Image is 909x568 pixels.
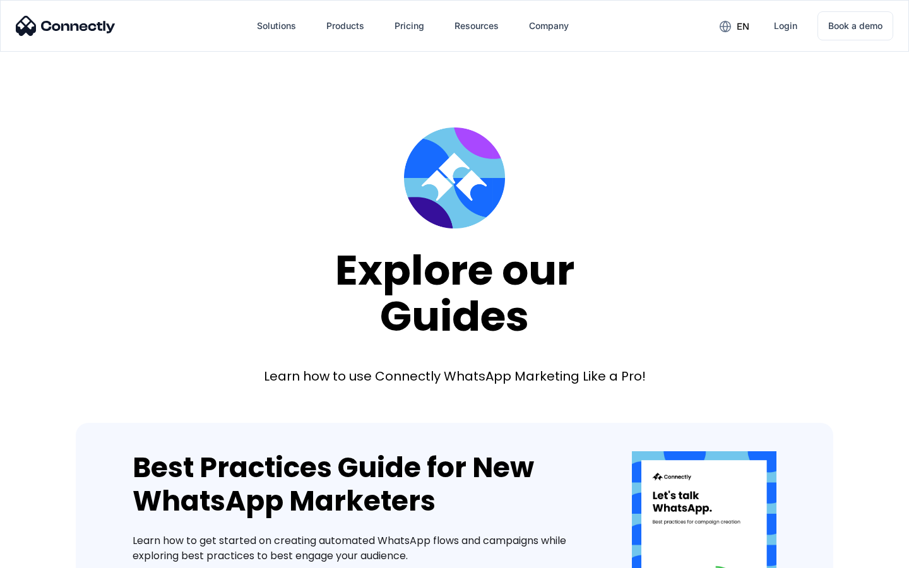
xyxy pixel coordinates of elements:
[25,546,76,564] ul: Language list
[335,247,574,339] div: Explore our Guides
[454,17,499,35] div: Resources
[444,11,509,41] div: Resources
[519,11,579,41] div: Company
[257,17,296,35] div: Solutions
[264,367,646,385] div: Learn how to use Connectly WhatsApp Marketing Like a Pro!
[395,17,424,35] div: Pricing
[737,18,749,35] div: en
[764,11,807,41] a: Login
[710,16,759,35] div: en
[13,546,76,564] aside: Language selected: English
[133,533,594,564] div: Learn how to get started on creating automated WhatsApp flows and campaigns while exploring best ...
[316,11,374,41] div: Products
[133,451,594,518] div: Best Practices Guide for New WhatsApp Marketers
[774,17,797,35] div: Login
[817,11,893,40] a: Book a demo
[326,17,364,35] div: Products
[247,11,306,41] div: Solutions
[16,16,116,36] img: Connectly Logo
[384,11,434,41] a: Pricing
[529,17,569,35] div: Company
